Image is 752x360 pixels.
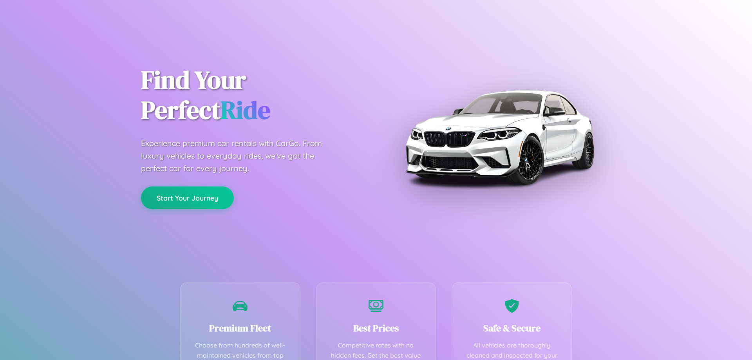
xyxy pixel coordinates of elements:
[141,186,234,209] button: Start Your Journey
[401,39,597,235] img: Premium BMW car rental vehicle
[192,322,288,335] h3: Premium Fleet
[221,93,270,127] span: Ride
[141,137,337,175] p: Experience premium car rentals with CarGo. From luxury vehicles to everyday rides, we've got the ...
[141,65,364,125] h1: Find Your Perfect
[464,322,560,335] h3: Safe & Secure
[328,322,424,335] h3: Best Prices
